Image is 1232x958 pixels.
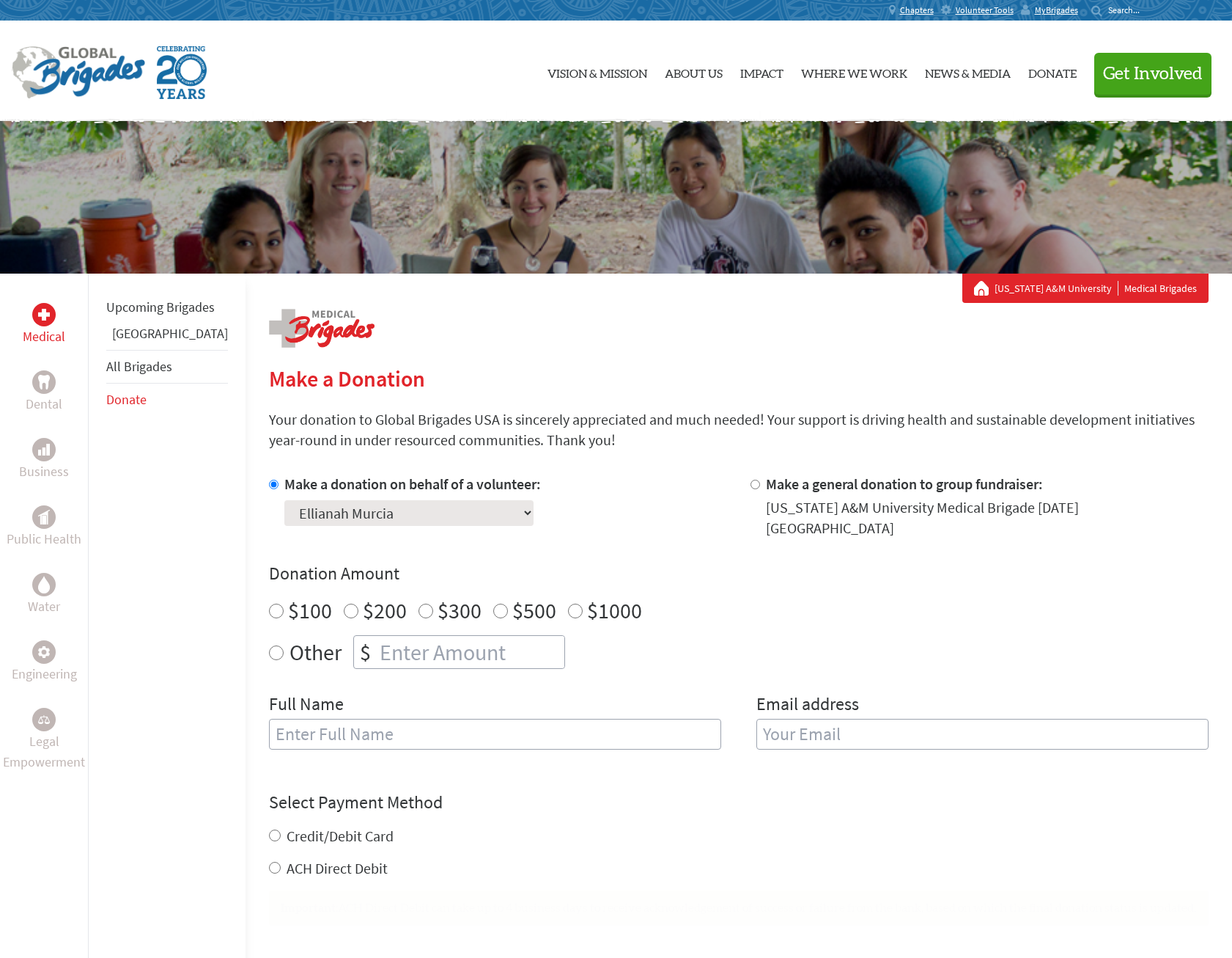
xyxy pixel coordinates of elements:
[38,375,50,389] img: Dental
[956,4,1014,16] span: Volunteer Tools
[32,573,56,596] div: Water
[3,708,85,772] a: Legal EmpowermentLegal Empowerment
[995,281,1118,296] a: [US_STATE] A&M University
[269,791,1209,814] h4: Select Payment Method
[363,596,407,624] label: $200
[3,731,85,772] p: Legal Empowerment
[269,365,1209,392] h2: Make a Donation
[269,692,344,719] label: Full Name
[269,309,375,348] img: logo-medical.png
[12,46,145,99] img: Global Brigades Logo
[23,326,65,347] p: Medical
[106,384,228,416] li: Donate
[32,640,56,664] div: Engineering
[7,529,81,549] p: Public Health
[32,438,56,461] div: Business
[38,715,50,724] img: Legal Empowerment
[269,409,1209,450] p: Your donation to Global Brigades USA is sincerely appreciated and much needed! Your support is dr...
[19,438,69,482] a: BusinessBusiness
[665,33,723,109] a: About Us
[112,325,228,342] a: [GEOGRAPHIC_DATA]
[377,636,564,668] input: Enter Amount
[32,303,56,326] div: Medical
[269,891,1209,926] div: ACH Direct Debit can take up to 4 business days to receive acknowledgement of success or failure ...
[38,576,50,593] img: Water
[756,692,859,719] label: Email address
[106,391,147,408] a: Donate
[587,596,642,624] label: $1000
[7,505,81,549] a: Public HealthPublic Health
[19,461,69,482] p: Business
[925,33,1011,109] a: News & Media
[26,394,62,414] p: Dental
[28,596,60,617] p: Water
[766,475,1043,493] label: Make a general donation to group fundraiser:
[269,719,721,750] input: Enter Full Name
[157,46,207,99] img: Global Brigades Celebrating 20 Years
[12,640,77,684] a: EngineeringEngineering
[26,370,62,414] a: DentalDental
[106,299,215,315] a: Upcoming Brigades
[38,646,50,658] img: Engineering
[38,510,50,524] img: Public Health
[974,281,1197,296] div: Medical Brigades
[289,635,342,669] label: Other
[106,358,172,375] a: All Brigades
[288,596,332,624] label: $100
[547,33,647,109] a: Vision & Mission
[1103,65,1203,83] span: Get Involved
[801,33,907,109] a: Where We Work
[287,827,394,845] label: Credit/Debit Card
[23,303,65,347] a: MedicalMedical
[1028,33,1077,109] a: Donate
[32,708,56,731] div: Legal Empowerment
[32,370,56,394] div: Dental
[1094,53,1211,95] button: Get Involved
[1035,4,1078,16] span: MyBrigades
[438,596,482,624] label: $300
[756,719,1209,750] input: Your Email
[28,573,60,617] a: WaterWater
[106,350,228,384] li: All Brigades
[1108,4,1150,15] input: Search...
[106,291,228,323] li: Upcoming Brigades
[32,505,56,529] div: Public Health
[354,636,377,668] div: $
[106,323,228,350] li: Panama
[284,475,541,493] label: Make a donation on behalf of a volunteer:
[740,33,783,109] a: Impact
[38,309,50,321] img: Medical
[269,562,1209,585] h4: Donation Amount
[281,902,338,914] strong: Important:
[12,664,77,684] p: Engineering
[766,497,1209,538] div: [US_STATE] A&M University Medical Brigade [DATE] [GEOGRAPHIC_DATA]
[287,859,388,877] label: ACH Direct Debit
[900,4,934,16] span: Chapters
[512,596,556,624] label: $500
[38,444,50,456] img: Business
